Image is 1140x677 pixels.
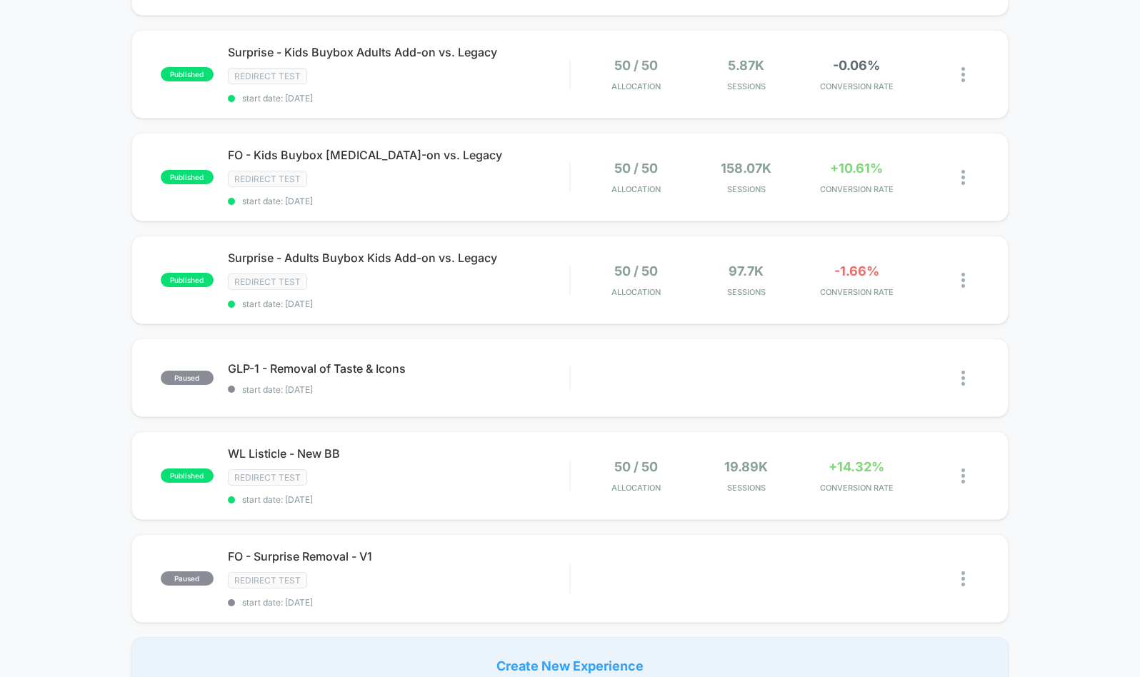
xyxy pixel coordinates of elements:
[228,68,307,84] span: Redirect Test
[161,468,214,483] span: published
[805,81,908,91] span: CONVERSION RATE
[614,459,658,474] span: 50 / 50
[721,161,771,176] span: 158.07k
[724,459,768,474] span: 19.89k
[961,170,965,185] img: close
[228,361,570,376] span: GLP-1 - Removal of Taste & Icons
[614,161,658,176] span: 50 / 50
[161,371,214,385] span: paused
[728,58,764,73] span: 5.87k
[228,597,570,608] span: start date: [DATE]
[695,184,798,194] span: Sessions
[228,549,570,563] span: FO - Surprise Removal - V1
[834,264,879,279] span: -1.66%
[228,45,570,59] span: Surprise - Kids Buybox Adults Add-on vs. Legacy
[228,384,570,395] span: start date: [DATE]
[830,161,883,176] span: +10.61%
[228,171,307,187] span: Redirect Test
[611,81,661,91] span: Allocation
[611,287,661,297] span: Allocation
[611,184,661,194] span: Allocation
[228,494,570,505] span: start date: [DATE]
[161,67,214,81] span: published
[961,468,965,483] img: close
[228,251,570,265] span: Surprise - Adults Buybox Kids Add-on vs. Legacy
[228,469,307,486] span: Redirect Test
[833,58,880,73] span: -0.06%
[695,483,798,493] span: Sessions
[961,371,965,386] img: close
[228,93,570,104] span: start date: [DATE]
[161,273,214,287] span: published
[729,264,764,279] span: 97.7k
[228,572,307,588] span: Redirect Test
[829,459,884,474] span: +14.32%
[228,446,570,461] span: WL Listicle - New BB
[805,483,908,493] span: CONVERSION RATE
[805,184,908,194] span: CONVERSION RATE
[161,571,214,586] span: paused
[228,299,570,309] span: start date: [DATE]
[228,274,307,290] span: Redirect Test
[961,273,965,288] img: close
[961,67,965,82] img: close
[695,287,798,297] span: Sessions
[614,264,658,279] span: 50 / 50
[161,170,214,184] span: published
[614,58,658,73] span: 50 / 50
[228,196,570,206] span: start date: [DATE]
[695,81,798,91] span: Sessions
[611,483,661,493] span: Allocation
[228,148,570,162] span: FO - Kids Buybox [MEDICAL_DATA]-on vs. Legacy
[805,287,908,297] span: CONVERSION RATE
[961,571,965,586] img: close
